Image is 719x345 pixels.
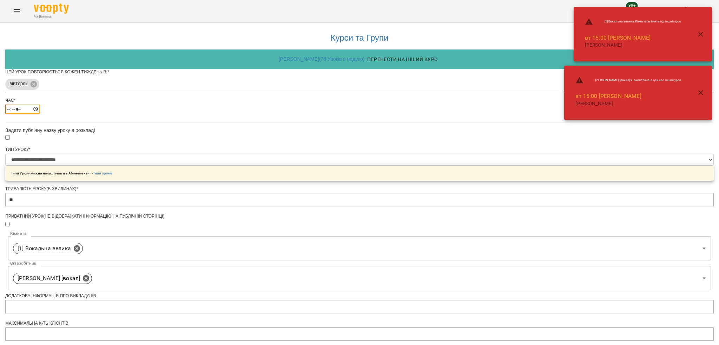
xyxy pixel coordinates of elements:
div: Задати публічну назву уроку в розкладі [5,127,714,134]
span: Перенести на інший курс [367,55,437,64]
a: Типи уроків [93,171,113,175]
div: Тип Уроку [5,147,714,153]
div: вівторок [5,77,714,92]
div: Додаткова інформація про викладачів [5,293,714,299]
span: вівторок [5,81,32,87]
button: Перенести на інший курс [364,53,440,66]
p: [PERSON_NAME] [585,42,681,49]
div: [PERSON_NAME] [вокал] [8,266,711,290]
li: [1] Вокальна велика : Кімната зайнята під інший урок [579,15,687,29]
div: Час [5,98,714,104]
div: Приватний урок(не відображати інформацію на публічній сторінці) [5,213,714,219]
div: [1] Вокальна велика [13,243,83,254]
p: Типи Уроку можна налаштувати в Абонементи -> [11,171,113,176]
li: [PERSON_NAME] [вокал] : У викладача в цей час інший урок [570,73,687,87]
div: вівторок [5,79,39,90]
div: Цей урок повторюється кожен тиждень в: [5,69,714,75]
p: [PERSON_NAME] [вокал] [18,274,80,283]
a: [PERSON_NAME] ( 78 Уроків в неділю ) [279,56,365,62]
a: вт 15:00 [PERSON_NAME] [575,93,641,99]
div: Тривалість уроку(в хвилинах) [5,186,714,192]
img: Voopty Logo [34,4,69,14]
div: [1] Вокальна велика [8,236,711,260]
p: [PERSON_NAME] [575,100,681,107]
span: For Business [34,14,69,19]
div: Максимальна к-ть клієнтів [5,320,714,326]
span: 99+ [626,2,638,9]
a: вт 15:00 [PERSON_NAME] [585,34,651,41]
p: [1] Вокальна велика [18,244,71,253]
h3: Курси та Групи [9,33,710,42]
button: Menu [8,3,25,20]
div: [PERSON_NAME] [вокал] [13,273,92,284]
